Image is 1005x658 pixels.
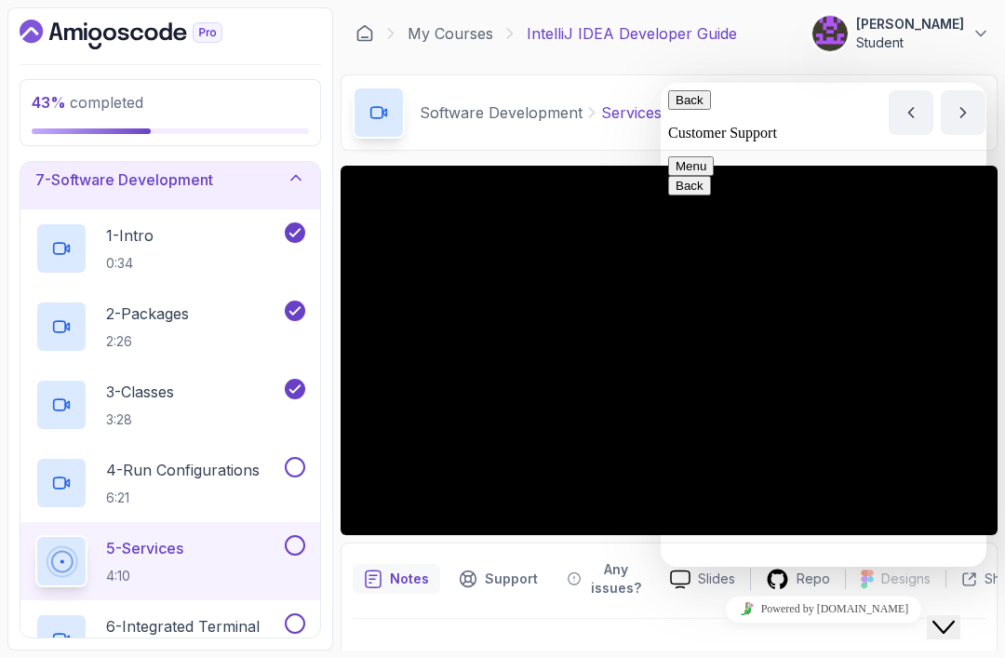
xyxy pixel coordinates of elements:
p: Designs [881,570,931,588]
button: 3-Classes3:28 [35,379,305,431]
p: 3 - Classes [106,381,174,403]
p: Support [485,570,538,588]
p: 4 - Run Configurations [106,459,260,481]
button: 2-Packages2:26 [35,301,305,353]
button: Feedback button [556,555,655,603]
p: 1 - Intro [106,224,154,247]
button: 7-Software Development [20,150,320,209]
span: completed [32,93,143,112]
p: [PERSON_NAME] [856,15,964,34]
p: Services [601,101,662,124]
button: Support button [448,555,549,603]
p: 3:28 [106,410,174,429]
iframe: 4 - Services [341,166,998,535]
span: 43 % [32,93,66,112]
a: My Courses [408,22,493,45]
p: 2:26 [106,332,189,351]
p: 2 - Packages [106,302,189,325]
a: Repo [751,568,845,591]
p: 0:34 [106,254,154,273]
img: user profile image [812,16,848,51]
p: Any issues? [588,560,644,598]
p: Repo [797,570,830,588]
p: IntelliJ IDEA Developer Guide [527,22,737,45]
button: notes button [353,555,440,603]
p: 4:10 [106,567,183,585]
p: 6 - Integrated Terminal [106,615,260,638]
a: Dashboard [355,24,374,43]
p: Software Development [420,101,583,124]
button: 1-Intro0:34 [35,222,305,275]
p: Student [856,34,964,52]
a: Dashboard [20,20,265,49]
iframe: chat widget [927,584,986,639]
a: Slides [655,570,750,589]
button: 5-Services4:10 [35,535,305,587]
iframe: chat widget [661,83,986,567]
p: 5 - Services [106,537,183,559]
button: user profile image[PERSON_NAME]Student [811,15,990,52]
h3: 7 - Software Development [35,168,213,191]
iframe: chat widget [661,588,986,630]
p: 6:21 [106,489,260,507]
button: 4-Run Configurations6:21 [35,457,305,509]
p: Slides [698,570,735,588]
p: Notes [390,570,429,588]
